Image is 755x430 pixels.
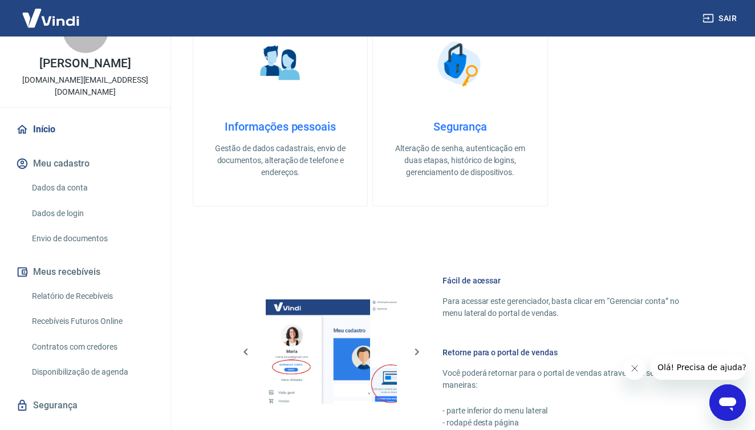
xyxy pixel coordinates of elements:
[443,295,700,319] p: Para acessar este gerenciador, basta clicar em “Gerenciar conta” no menu lateral do portal de ven...
[27,360,157,384] a: Disponibilização de agenda
[14,393,157,418] a: Segurança
[432,35,489,92] img: Segurança
[700,8,741,29] button: Sair
[443,367,700,391] p: Você poderá retornar para o portal de vendas através das seguintes maneiras:
[14,117,157,142] a: Início
[443,347,700,358] h6: Retorne para o portal de vendas
[266,299,370,404] img: Imagem da dashboard mostrando o botão de gerenciar conta na sidebar no lado esquerdo
[372,7,547,206] a: SegurançaSegurançaAlteração de senha, autenticação em duas etapas, histórico de logins, gerenciam...
[39,58,131,70] p: [PERSON_NAME]
[14,1,88,35] img: Vindi
[709,384,746,421] iframe: Botão para abrir a janela de mensagens
[443,405,700,417] p: - parte inferior do menu lateral
[193,7,368,206] a: Informações pessoaisInformações pessoaisGestão de dados cadastrais, envio de documentos, alteraçã...
[27,176,157,200] a: Dados da conta
[252,35,309,92] img: Informações pessoais
[370,299,474,404] img: Imagem da dashboard mostrando um botão para voltar ao gerenciamento de vendas da maquininha com o...
[212,120,349,133] h4: Informações pessoais
[27,202,157,225] a: Dados de login
[27,335,157,359] a: Contratos com credores
[443,275,700,286] h6: Fácil de acessar
[27,285,157,308] a: Relatório de Recebíveis
[14,151,157,176] button: Meu cadastro
[391,143,529,179] p: Alteração de senha, autenticação em duas etapas, histórico de logins, gerenciamento de dispositivos.
[27,227,157,250] a: Envio de documentos
[14,259,157,285] button: Meus recebíveis
[391,120,529,133] h4: Segurança
[443,417,700,429] p: - rodapé desta página
[27,310,157,333] a: Recebíveis Futuros Online
[212,143,349,179] p: Gestão de dados cadastrais, envio de documentos, alteração de telefone e endereços.
[623,357,646,380] iframe: Fechar mensagem
[651,355,746,380] iframe: Mensagem da empresa
[7,8,96,17] span: Olá! Precisa de ajuda?
[9,74,161,98] p: [DOMAIN_NAME][EMAIL_ADDRESS][DOMAIN_NAME]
